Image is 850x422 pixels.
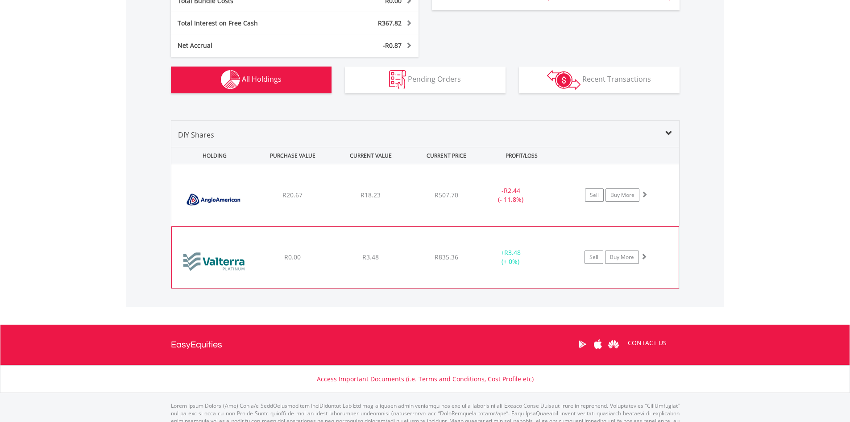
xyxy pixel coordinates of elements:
[282,191,303,199] span: R20.67
[361,191,381,199] span: R18.23
[606,330,622,358] a: Huawei
[172,147,253,164] div: HOLDING
[171,325,222,365] a: EasyEquities
[504,186,520,195] span: R2.44
[585,188,604,202] a: Sell
[176,238,253,285] img: EQU.ZA.VAL.png
[585,251,603,264] a: Sell
[171,41,315,50] div: Net Accrual
[547,70,580,90] img: transactions-zar-wht.png
[242,74,282,84] span: All Holdings
[477,186,545,204] div: - (- 11.8%)
[284,253,301,261] span: R0.00
[605,188,639,202] a: Buy More
[317,375,534,383] a: Access Important Documents (i.e. Terms and Conditions, Cost Profile etc)
[378,19,402,27] span: R367.82
[575,330,590,358] a: Google Play
[605,251,639,264] a: Buy More
[176,175,253,224] img: EQU.ZA.AGL.png
[590,330,606,358] a: Apple
[408,74,461,84] span: Pending Orders
[178,130,214,140] span: DIY Shares
[477,248,544,266] div: + (+ 0%)
[221,70,240,89] img: holdings-wht.png
[383,41,402,50] span: -R0.87
[255,147,331,164] div: PURCHASE VALUE
[171,19,315,28] div: Total Interest on Free Cash
[389,70,406,89] img: pending_instructions-wht.png
[410,147,481,164] div: CURRENT PRICE
[504,248,521,257] span: R3.48
[582,74,651,84] span: Recent Transactions
[435,191,458,199] span: R507.70
[171,67,332,93] button: All Holdings
[519,67,680,93] button: Recent Transactions
[435,253,458,261] span: R835.36
[622,330,673,355] a: CONTACT US
[362,253,379,261] span: R3.48
[345,67,506,93] button: Pending Orders
[333,147,409,164] div: CURRENT VALUE
[484,147,560,164] div: PROFIT/LOSS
